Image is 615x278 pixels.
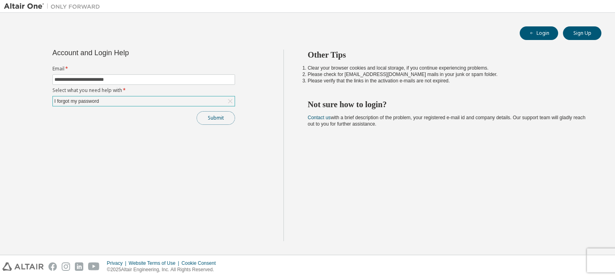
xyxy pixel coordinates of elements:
[308,65,587,71] li: Clear your browser cookies and local storage, if you continue experiencing problems.
[53,96,235,106] div: I forgot my password
[308,115,331,120] a: Contact us
[53,97,100,106] div: I forgot my password
[129,260,181,266] div: Website Terms of Use
[4,2,104,10] img: Altair One
[107,266,221,273] p: © 2025 Altair Engineering, Inc. All Rights Reserved.
[308,50,587,60] h2: Other Tips
[197,111,235,125] button: Submit
[308,78,587,84] li: Please verify that the links in the activation e-mails are not expired.
[308,71,587,78] li: Please check for [EMAIL_ADDRESS][DOMAIN_NAME] mails in your junk or spam folder.
[62,262,70,271] img: instagram.svg
[75,262,83,271] img: linkedin.svg
[52,87,235,94] label: Select what you need help with
[520,26,558,40] button: Login
[308,115,586,127] span: with a brief description of the problem, your registered e-mail id and company details. Our suppo...
[107,260,129,266] div: Privacy
[181,260,220,266] div: Cookie Consent
[563,26,601,40] button: Sign Up
[52,50,199,56] div: Account and Login Help
[88,262,100,271] img: youtube.svg
[52,66,235,72] label: Email
[308,99,587,110] h2: Not sure how to login?
[48,262,57,271] img: facebook.svg
[2,262,44,271] img: altair_logo.svg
